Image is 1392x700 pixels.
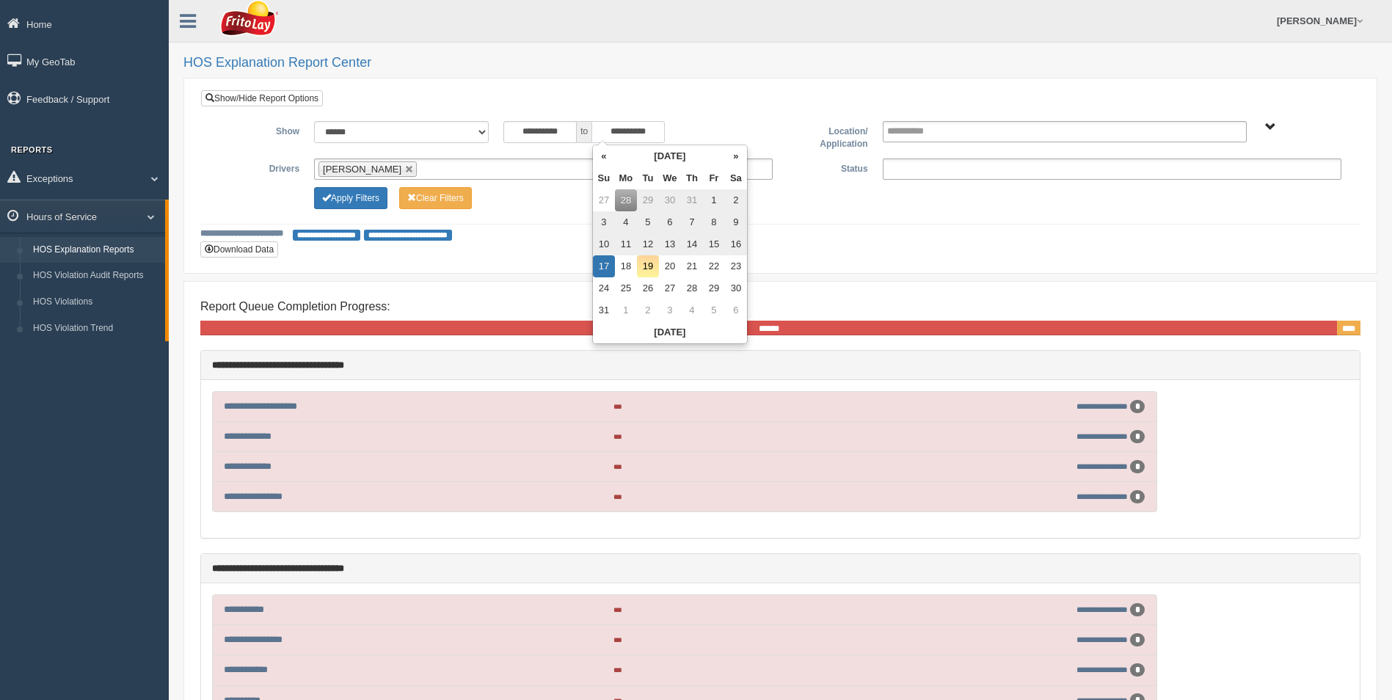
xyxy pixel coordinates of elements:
[593,189,615,211] td: 27
[26,316,165,342] a: HOS Violation Trend
[183,56,1377,70] h2: HOS Explanation Report Center
[212,121,307,139] label: Show
[725,233,747,255] td: 16
[659,167,681,189] th: We
[615,167,637,189] th: Mo
[725,189,747,211] td: 2
[593,255,615,277] td: 17
[725,255,747,277] td: 23
[637,277,659,299] td: 26
[615,189,637,211] td: 28
[615,299,637,321] td: 1
[26,237,165,263] a: HOS Explanation Reports
[659,189,681,211] td: 30
[323,164,401,175] span: [PERSON_NAME]
[681,277,703,299] td: 28
[725,145,747,167] th: »
[703,211,725,233] td: 8
[681,167,703,189] th: Th
[659,233,681,255] td: 13
[212,158,307,176] label: Drivers
[593,145,615,167] th: «
[637,233,659,255] td: 12
[615,233,637,255] td: 11
[703,167,725,189] th: Fr
[314,187,387,209] button: Change Filter Options
[681,189,703,211] td: 31
[659,255,681,277] td: 20
[637,211,659,233] td: 5
[681,255,703,277] td: 21
[725,299,747,321] td: 6
[399,187,472,209] button: Change Filter Options
[200,300,1360,313] h4: Report Queue Completion Progress:
[637,189,659,211] td: 29
[593,233,615,255] td: 10
[659,211,681,233] td: 6
[593,321,747,343] th: [DATE]
[703,233,725,255] td: 15
[725,277,747,299] td: 30
[637,299,659,321] td: 2
[703,299,725,321] td: 5
[615,277,637,299] td: 25
[26,289,165,316] a: HOS Violations
[703,189,725,211] td: 1
[725,211,747,233] td: 9
[681,233,703,255] td: 14
[637,167,659,189] th: Tu
[615,145,725,167] th: [DATE]
[780,158,875,176] label: Status
[201,90,323,106] a: Show/Hide Report Options
[681,211,703,233] td: 7
[725,167,747,189] th: Sa
[637,255,659,277] td: 19
[659,277,681,299] td: 27
[593,167,615,189] th: Su
[577,121,591,143] span: to
[703,277,725,299] td: 29
[703,255,725,277] td: 22
[780,121,875,151] label: Location/ Application
[659,299,681,321] td: 3
[593,277,615,299] td: 24
[593,211,615,233] td: 3
[615,211,637,233] td: 4
[26,263,165,289] a: HOS Violation Audit Reports
[200,241,278,258] button: Download Data
[681,299,703,321] td: 4
[615,255,637,277] td: 18
[593,299,615,321] td: 31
